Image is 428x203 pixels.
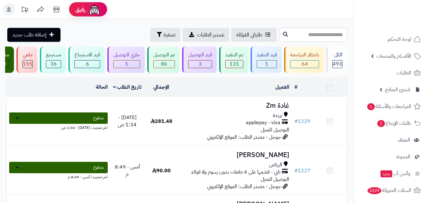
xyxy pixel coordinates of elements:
span: مدفوع [93,115,104,121]
span: 86 [161,60,167,68]
a: العميل [275,83,289,91]
div: 36 [46,60,61,68]
a: لوحة التحكم [358,32,424,47]
span: 493 [333,60,342,68]
div: 155 [23,60,32,68]
a: الحالة [96,83,108,91]
a: المدونة [358,149,424,164]
span: 155 [23,60,32,68]
div: اخر تحديث: أمس - 8:49 م [9,173,108,180]
span: مُنشئ النماذج [385,85,410,94]
div: بانتظار المراجعة [290,51,319,59]
span: بريدة [273,112,282,119]
a: #1227 [294,167,310,174]
div: الكل [332,51,342,59]
span: 2239 [367,187,381,194]
span: الطلبات [397,68,411,77]
span: التوصيل للمنزل [261,175,289,183]
span: وآتس آب [380,169,410,178]
a: جاري التوصيل 1 [106,47,146,73]
div: 3 [188,60,212,68]
span: 131 [230,60,239,68]
div: قيد التنفيذ [257,51,277,59]
span: المدونة [396,152,410,161]
a: تحديثات المنصة [17,3,33,17]
h3: غادة Zm [181,102,289,109]
span: رفيق [75,6,86,13]
div: 1 [257,60,277,68]
span: مدفوع [93,164,104,171]
span: applepay - visa [246,119,280,126]
a: تم التوصيل 86 [146,47,181,73]
a: مسترجع 36 [39,47,67,73]
div: اخر تحديث: [DATE] - 1:34 ص [9,124,108,130]
a: قيد الاسترجاع 6 [67,47,106,73]
span: طلباتي المُوكلة [236,31,262,39]
span: 6 [86,60,89,68]
img: ai-face.png [88,3,101,16]
span: 1 [125,60,128,68]
a: السلات المتروكة2239 [358,183,424,198]
span: 36 [50,60,57,68]
span: الأقسام والمنتجات [376,52,411,60]
span: تصفية [163,31,176,39]
a: طلباتي المُوكلة [231,28,277,42]
a: بانتظار المراجعة 64 [283,47,325,73]
div: 131 [226,60,243,68]
span: جوجل - مصدر الطلب: الموقع الإلكتروني [207,133,281,141]
a: الإجمالي [153,83,169,91]
span: أمس - 8:49 م [115,163,140,178]
span: # [294,167,298,174]
div: 6 [75,60,100,68]
span: # [294,117,298,125]
span: جوجل - مصدر الطلب: الموقع الإلكتروني [207,183,281,190]
div: 86 [154,60,175,68]
span: 1 [377,120,385,127]
span: لوحة التحكم [388,35,411,44]
a: قيد التوصيل 3 [181,47,218,73]
span: الرياض [269,161,282,168]
span: 1 [265,60,268,68]
div: جاري التوصيل [113,51,140,59]
div: قيد التوصيل [188,51,212,59]
span: تابي - قسّمها على 4 دفعات بدون رسوم ولا فوائد [191,168,280,176]
a: إضافة طلب جديد [7,28,61,42]
a: العملاء [358,132,424,148]
span: المراجعات والأسئلة [367,102,411,111]
div: تم التوصيل [153,51,175,59]
a: الطلبات [358,65,424,80]
span: إضافة طلب جديد [12,31,47,39]
a: طلبات الإرجاع1 [358,116,424,131]
a: تاريخ الطلب [113,83,142,91]
span: السلات المتروكة [367,186,411,195]
a: ملغي 155 [15,47,39,73]
span: 3 [199,60,202,68]
div: تم التنفيذ [225,51,243,59]
span: 64 [302,60,308,68]
h3: [PERSON_NAME] [181,151,289,159]
a: قيد التنفيذ 1 [249,47,283,73]
a: تم التنفيذ 131 [218,47,249,73]
div: 64 [291,60,319,68]
button: تصفية [150,28,181,42]
a: تصدير الطلبات [182,28,229,42]
span: 90.00 [152,167,171,174]
div: مسترجع [46,51,61,59]
a: #1229 [294,117,310,125]
div: قيد الاسترجاع [74,51,100,59]
a: المراجعات والأسئلة1 [358,99,424,114]
a: # [294,83,297,91]
span: التوصيل للمنزل [261,126,289,134]
div: ملغي [22,51,33,59]
span: 281.48 [150,117,172,125]
div: 1 [114,60,140,68]
span: طلبات الإرجاع [377,119,411,128]
a: وآتس آبجديد [358,166,424,181]
img: logo-2.png [385,18,422,31]
span: 1 [367,103,375,110]
span: العملاء [398,136,410,144]
span: جديد [380,170,392,177]
span: تصدير الطلبات [197,31,224,39]
a: الكل493 [325,47,348,73]
span: [DATE] - 1:34 ص [118,114,137,129]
